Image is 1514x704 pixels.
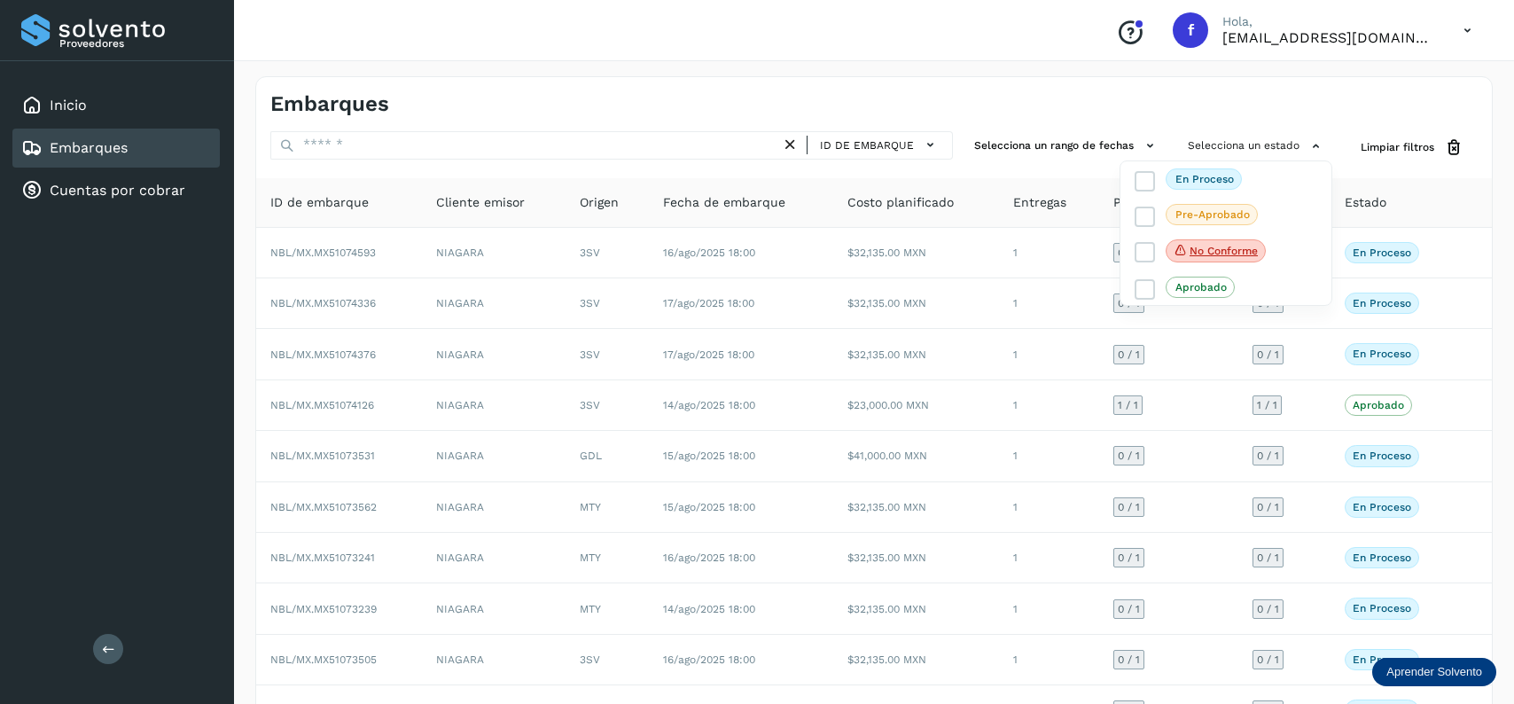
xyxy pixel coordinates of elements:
[12,86,220,125] div: Inicio
[1175,281,1227,293] p: Aprobado
[1175,208,1250,221] p: Pre-Aprobado
[12,171,220,210] div: Cuentas por cobrar
[1386,665,1482,679] p: Aprender Solvento
[12,129,220,168] div: Embarques
[1175,173,1234,185] p: En proceso
[50,97,87,113] a: Inicio
[50,139,128,156] a: Embarques
[59,37,213,50] p: Proveedores
[1372,658,1496,686] div: Aprender Solvento
[50,182,185,199] a: Cuentas por cobrar
[1190,245,1258,257] p: No conforme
